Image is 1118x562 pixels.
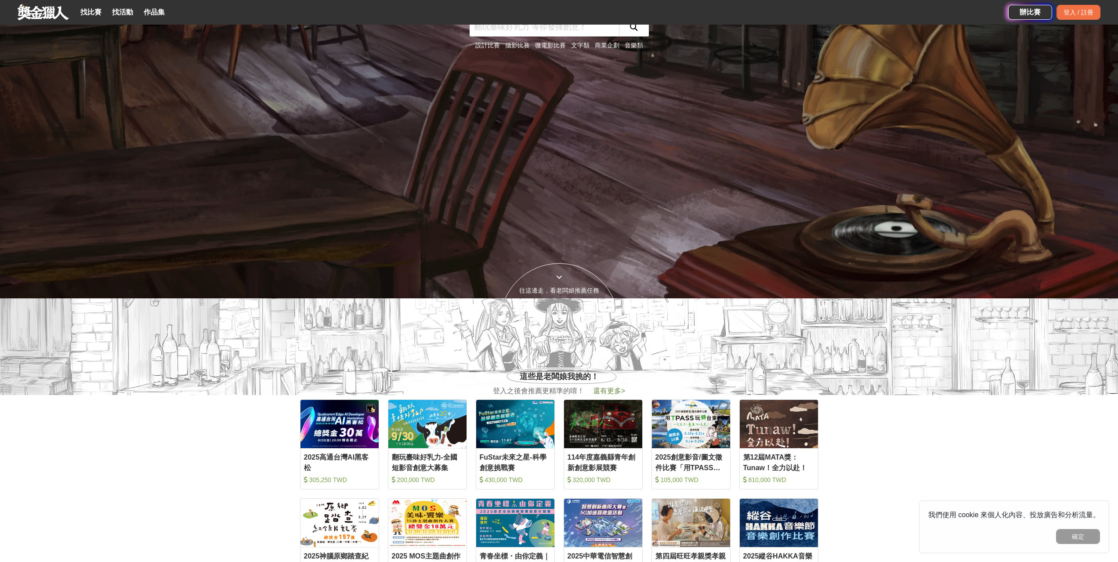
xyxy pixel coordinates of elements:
a: 商業企劃 [595,42,619,49]
div: FuStar未來之星-科學創意挑戰賽 [480,452,551,472]
a: Cover Image翻玩臺味好乳力-全國短影音創意大募集 200,000 TWD [388,399,467,489]
div: 105,000 TWD [655,475,727,484]
div: 第12屆MATA獎：Tunaw！全力以赴！ [743,452,814,472]
a: Cover Image114年度嘉義縣青年創新創意影展競賽 320,000 TWD [564,399,643,489]
img: Cover Image [388,400,467,448]
div: 登入 / 註冊 [1056,5,1100,20]
div: 2025創意影音/圖文徵件比賽「用TPASS玩轉台東」 [655,452,727,472]
a: 找活動 [109,6,137,18]
a: Cover Image2025高通台灣AI黑客松 305,250 TWD [300,399,379,489]
div: 200,000 TWD [392,475,463,484]
span: 還有更多 > [593,387,625,395]
a: 音樂類 [625,42,643,49]
span: 登入之後會推薦更精準的唷！ [493,386,584,396]
div: 305,250 TWD [304,475,375,484]
div: 2025高通台灣AI黑客松 [304,452,375,472]
a: 找比賽 [77,6,105,18]
a: 設計比賽 [475,42,500,49]
a: Cover Image第12屆MATA獎：Tunaw！全力以赴！ 810,000 TWD [739,399,818,489]
img: Cover Image [476,499,554,547]
a: 文字類 [571,42,590,49]
a: 作品集 [140,6,168,18]
a: 辦比賽 [1008,5,1052,20]
img: Cover Image [300,400,379,448]
button: 確定 [1056,529,1100,544]
img: Cover Image [740,499,818,547]
img: Cover Image [740,400,818,448]
img: Cover Image [300,499,379,547]
div: 翻玩臺味好乳力-全國短影音創意大募集 [392,452,463,472]
a: Cover Image2025創意影音/圖文徵件比賽「用TPASS玩轉台東」 105,000 TWD [651,399,731,489]
a: 還有更多> [593,387,625,395]
a: Cover ImageFuStar未來之星-科學創意挑戰賽 430,000 TWD [476,399,555,489]
div: 往這邊走，看老闆娘推薦任務 [500,286,618,295]
span: 這些是老闆娘我挑的！ [520,371,599,383]
a: 攝影比賽 [505,42,530,49]
input: 翻玩臺味好乳力 等你發揮創意！ [470,18,619,36]
div: 430,000 TWD [480,475,551,484]
img: Cover Image [564,400,642,448]
img: Cover Image [564,499,642,547]
div: 320,000 TWD [568,475,639,484]
img: Cover Image [388,499,467,547]
span: 我們使用 cookie 來個人化內容、投放廣告和分析流量。 [928,511,1100,518]
div: 810,000 TWD [743,475,814,484]
img: Cover Image [652,400,730,448]
img: Cover Image [476,400,554,448]
a: 微電影比賽 [535,42,566,49]
div: 114年度嘉義縣青年創新創意影展競賽 [568,452,639,472]
img: Cover Image [652,499,730,547]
